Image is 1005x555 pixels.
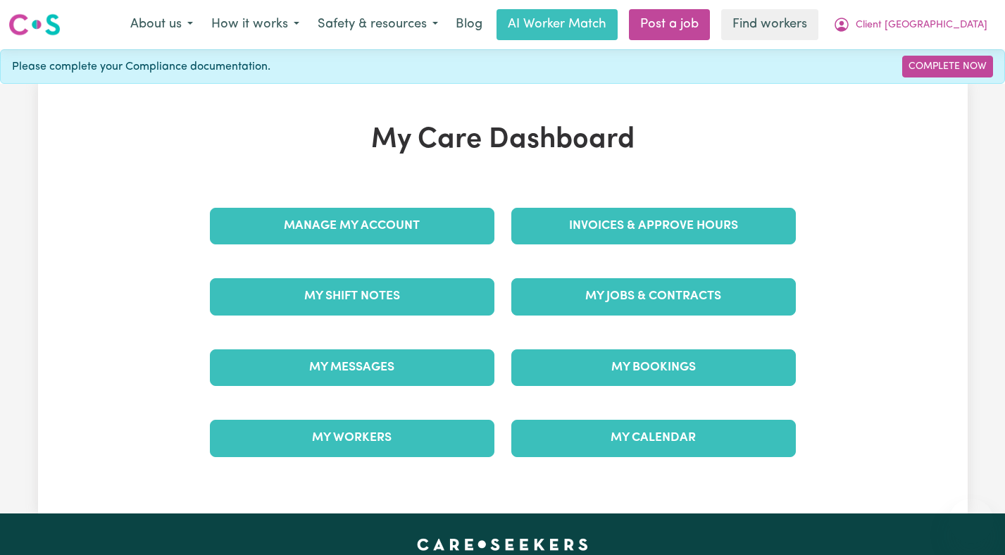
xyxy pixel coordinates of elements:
[121,10,202,39] button: About us
[308,10,447,39] button: Safety & resources
[721,9,818,40] a: Find workers
[210,349,494,386] a: My Messages
[8,12,61,37] img: Careseekers logo
[417,539,588,550] a: Careseekers home page
[902,56,993,77] a: Complete Now
[949,499,994,544] iframe: Button to launch messaging window
[497,9,618,40] a: AI Worker Match
[856,18,987,33] span: Client [GEOGRAPHIC_DATA]
[824,10,997,39] button: My Account
[511,278,796,315] a: My Jobs & Contracts
[447,9,491,40] a: Blog
[511,420,796,456] a: My Calendar
[12,58,270,75] span: Please complete your Compliance documentation.
[201,123,804,157] h1: My Care Dashboard
[8,8,61,41] a: Careseekers logo
[210,208,494,244] a: Manage My Account
[210,278,494,315] a: My Shift Notes
[511,208,796,244] a: Invoices & Approve Hours
[202,10,308,39] button: How it works
[511,349,796,386] a: My Bookings
[629,9,710,40] a: Post a job
[210,420,494,456] a: My Workers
